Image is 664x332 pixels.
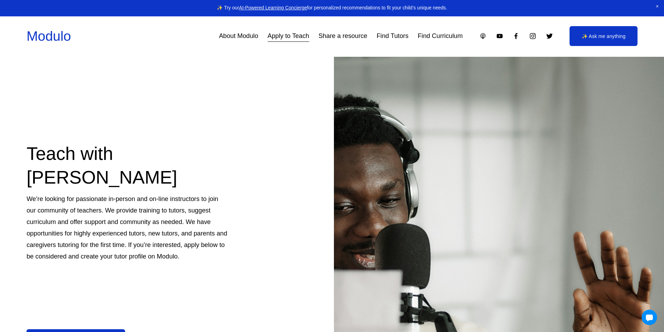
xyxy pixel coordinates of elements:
[512,32,520,40] a: Facebook
[319,30,367,43] a: Share a resource
[496,32,503,40] a: YouTube
[26,193,228,262] p: We’re looking for passionate in-person and on-line instructors to join our community of teachers....
[268,30,309,43] a: Apply to Teach
[529,32,536,40] a: Instagram
[570,26,638,46] a: ✨ Ask me anything
[26,29,71,44] a: Modulo
[546,32,553,40] a: Twitter
[376,30,408,43] a: Find Tutors
[239,5,307,10] a: AI-Powered Learning Concierge
[219,30,258,43] a: About Modulo
[479,32,487,40] a: Apple Podcasts
[26,142,228,190] h2: Teach with [PERSON_NAME]
[418,30,463,43] a: Find Curriculum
